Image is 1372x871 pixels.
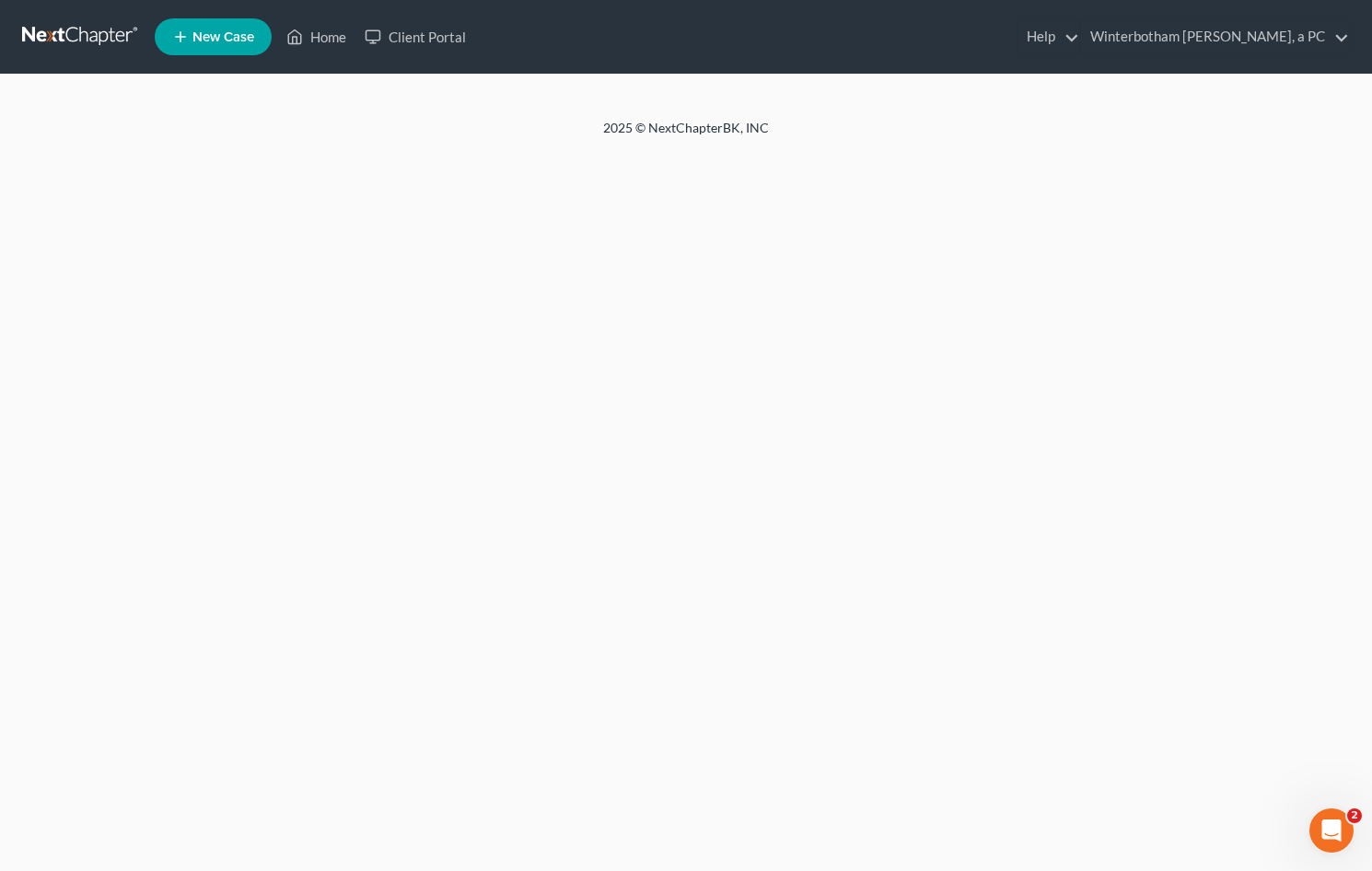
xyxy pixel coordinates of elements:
a: Help [1017,20,1079,53]
a: Client Portal [355,20,475,53]
span: 2 [1347,808,1362,823]
iframe: Intercom live chat [1309,808,1354,853]
a: Home [277,20,355,53]
div: 2025 © NextChapterBK, INC [161,119,1211,152]
a: Winterbotham [PERSON_NAME], a PC [1081,20,1349,53]
new-legal-case-button: New Case [155,18,272,55]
